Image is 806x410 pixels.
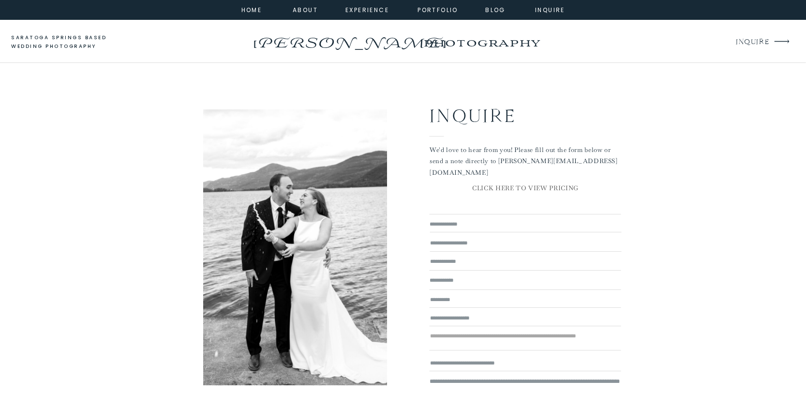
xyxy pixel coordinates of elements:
[430,144,621,172] p: We'd love to hear from you! Please fill out the form below or send a note directly to [PERSON_NAM...
[533,5,567,14] a: inquire
[478,5,513,14] a: Blog
[430,182,621,196] a: CLICK HERE TO VIEW PRICING
[736,36,768,49] a: INQUIRE
[251,31,448,47] a: [PERSON_NAME]
[345,5,385,14] a: experience
[430,101,589,125] h2: Inquire
[239,5,265,14] a: home
[417,5,459,14] a: portfolio
[11,33,125,51] a: saratoga springs based wedding photography
[404,29,559,56] a: photography
[293,5,314,14] a: about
